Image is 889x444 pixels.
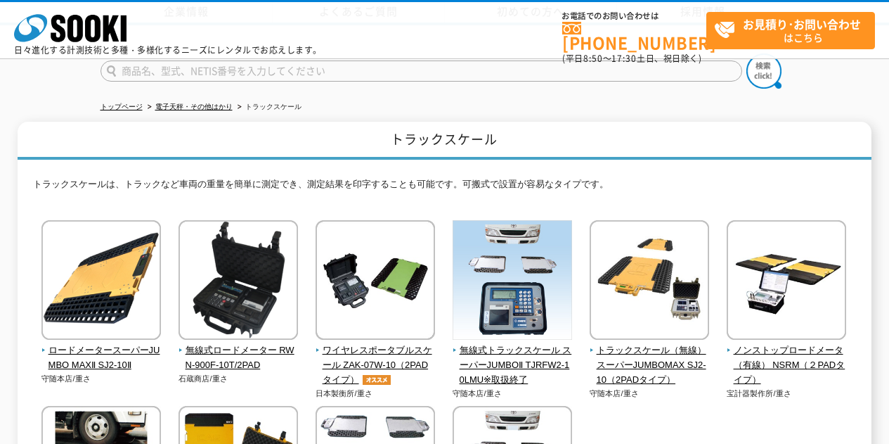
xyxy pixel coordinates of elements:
a: [PHONE_NUMBER] [562,22,706,51]
p: 日々進化する計測技術と多種・多様化するニーズにレンタルでお応えします。 [14,46,322,54]
a: ワイヤレスポータブルスケール ZAK-07W-10（2PADタイプ）オススメ [316,330,436,387]
p: 守随本店/重さ [590,388,710,400]
span: はこちら [714,13,874,48]
span: 無線式トラックスケール スーパーJUMBOⅡ TJRFW2-10LMU※取扱終了 [453,343,573,387]
span: 無線式ロードメーター RWN-900F-10T/2PAD [179,343,299,373]
a: 無線式トラックスケール スーパーJUMBOⅡ TJRFW2-10LMU※取扱終了 [453,330,573,387]
span: ワイヤレスポータブルスケール ZAK-07W-10（2PADタイプ） [316,343,436,387]
img: 無線式トラックスケール スーパーJUMBOⅡ TJRFW2-10LMU※取扱終了 [453,220,572,343]
a: 電子天秤・その他はかり [155,103,233,110]
p: 石蔵商店/重さ [179,373,299,385]
img: オススメ [359,375,394,385]
a: ノンストップロードメータ（有線） NSRM（２PADタイプ） [727,330,847,387]
span: ロードメータースーパーJUMBO MAXⅡ SJ2-10Ⅱ [41,343,162,373]
li: トラックスケール [235,100,301,115]
span: 8:50 [583,52,603,65]
span: (平日 ～ 土日、祝日除く) [562,52,701,65]
p: 守随本店/重さ [453,388,573,400]
img: トラックスケール（無線） スーパーJUMBOMAX SJ2-10（2PADタイプ） [590,220,709,343]
img: ロードメータースーパーJUMBO MAXⅡ SJ2-10Ⅱ [41,220,161,343]
input: 商品名、型式、NETIS番号を入力してください [100,61,742,82]
span: 17:30 [611,52,637,65]
p: トラックスケールは、トラックなど車両の重量を簡単に測定でき、測定結果を印字することも可能です。可搬式で設置が容易なタイプです。 [33,177,855,199]
p: 日本製衡所/重さ [316,388,436,400]
a: 無線式ロードメーター RWN-900F-10T/2PAD [179,330,299,372]
span: ノンストップロードメータ（有線） NSRM（２PADタイプ） [727,343,847,387]
img: ノンストップロードメータ（有線） NSRM（２PADタイプ） [727,220,846,343]
img: ワイヤレスポータブルスケール ZAK-07W-10（2PADタイプ） [316,220,435,343]
a: ロードメータースーパーJUMBO MAXⅡ SJ2-10Ⅱ [41,330,162,372]
span: お電話でのお問い合わせは [562,12,706,20]
p: 守随本店/重さ [41,373,162,385]
span: トラックスケール（無線） スーパーJUMBOMAX SJ2-10（2PADタイプ） [590,343,710,387]
a: トップページ [100,103,143,110]
img: 無線式ロードメーター RWN-900F-10T/2PAD [179,220,298,343]
h1: トラックスケール [18,122,871,160]
a: お見積り･お問い合わせはこちら [706,12,875,49]
img: btn_search.png [746,53,781,89]
p: 宝計器製作所/重さ [727,388,847,400]
strong: お見積り･お問い合わせ [743,15,861,32]
a: トラックスケール（無線） スーパーJUMBOMAX SJ2-10（2PADタイプ） [590,330,710,387]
